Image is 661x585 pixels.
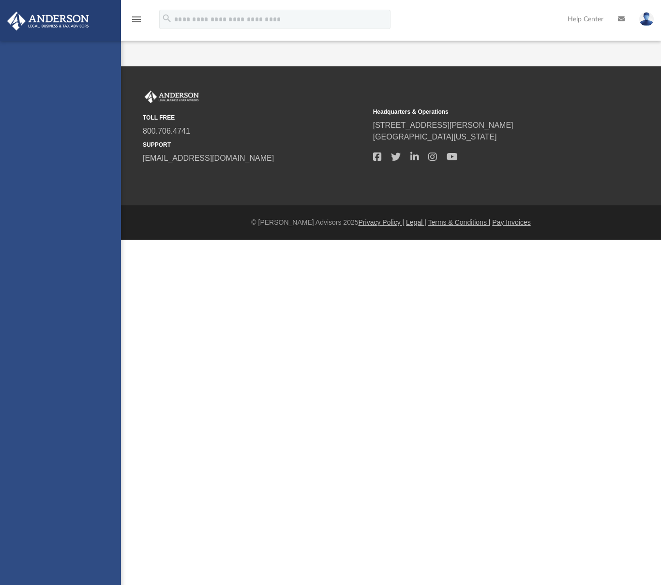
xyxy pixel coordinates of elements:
[131,18,142,25] a: menu
[143,140,366,149] small: SUPPORT
[121,217,661,228] div: © [PERSON_NAME] Advisors 2025
[406,218,426,226] a: Legal |
[373,121,513,129] a: [STREET_ADDRESS][PERSON_NAME]
[373,108,597,116] small: Headquarters & Operations
[143,91,201,103] img: Anderson Advisors Platinum Portal
[4,12,92,31] img: Anderson Advisors Platinum Portal
[162,13,172,24] i: search
[639,12,654,26] img: User Pic
[492,218,530,226] a: Pay Invoices
[143,154,274,162] a: [EMAIL_ADDRESS][DOMAIN_NAME]
[143,127,190,135] a: 800.706.4741
[359,218,405,226] a: Privacy Policy |
[373,133,497,141] a: [GEOGRAPHIC_DATA][US_STATE]
[428,218,491,226] a: Terms & Conditions |
[143,113,366,122] small: TOLL FREE
[131,14,142,25] i: menu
